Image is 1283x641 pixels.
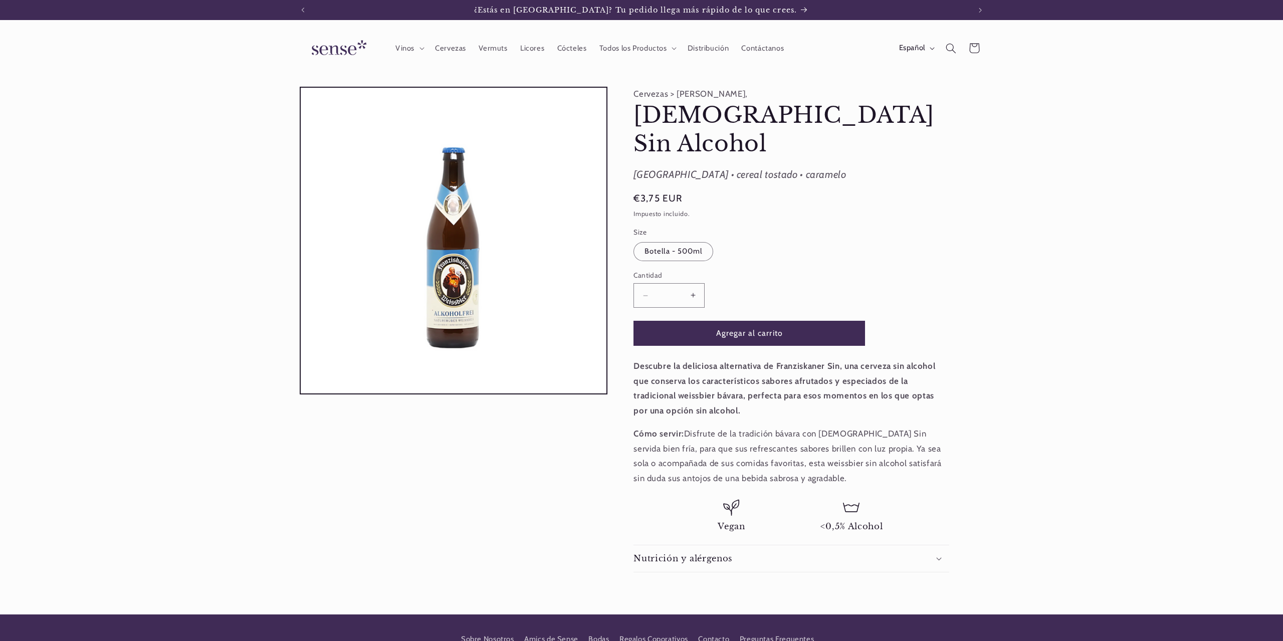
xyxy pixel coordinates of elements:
[939,37,962,60] summary: Búsqueda
[551,37,593,59] a: Cócteles
[633,191,682,205] span: €3,75 EUR
[300,34,375,63] img: Sense
[633,361,935,415] strong: Descubre la deliciosa alternativa de Franziskaner Sin, una cerveza sin alcohol que conserva los c...
[718,521,745,532] span: Vegan
[633,426,949,486] p: Disfrute de la tradición bávara con [DEMOGRAPHIC_DATA] Sin servida bien fría, para que sus refres...
[395,44,414,53] span: Vinos
[633,553,732,564] h2: Nutrición y alérgenos
[633,101,949,158] h1: [DEMOGRAPHIC_DATA] Sin Alcohol
[473,37,514,59] a: Vermuts
[893,38,939,58] button: Español
[514,37,551,59] a: Licores
[741,44,784,53] span: Contáctanos
[300,87,607,394] media-gallery: Visor de la galería
[435,44,466,53] span: Cervezas
[735,37,790,59] a: Contáctanos
[599,44,667,53] span: Todos los Productos
[633,227,648,237] legend: Size
[633,270,865,280] label: Cantidad
[520,44,544,53] span: Licores
[820,521,883,532] span: <0,5% Alcohol
[899,43,925,54] span: Español
[429,37,472,59] a: Cervezas
[479,44,507,53] span: Vermuts
[633,242,713,261] label: Botella - 500ml
[593,37,681,59] summary: Todos los Productos
[633,321,865,345] button: Agregar al carrito
[633,209,949,220] div: Impuesto incluido.
[688,44,729,53] span: Distribución
[633,87,949,572] product-info: Cervezas > [PERSON_NAME],
[296,30,379,67] a: Sense
[681,37,735,59] a: Distribución
[633,166,949,184] div: [GEOGRAPHIC_DATA] • cereal tostado • caramelo
[633,429,684,439] strong: Cómo servir:
[633,545,949,572] summary: Nutrición y alérgenos
[474,6,797,15] span: ¿Estás en [GEOGRAPHIC_DATA]? Tu pedido llega más rápido de lo que crees.
[557,44,587,53] span: Cócteles
[389,37,429,59] summary: Vinos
